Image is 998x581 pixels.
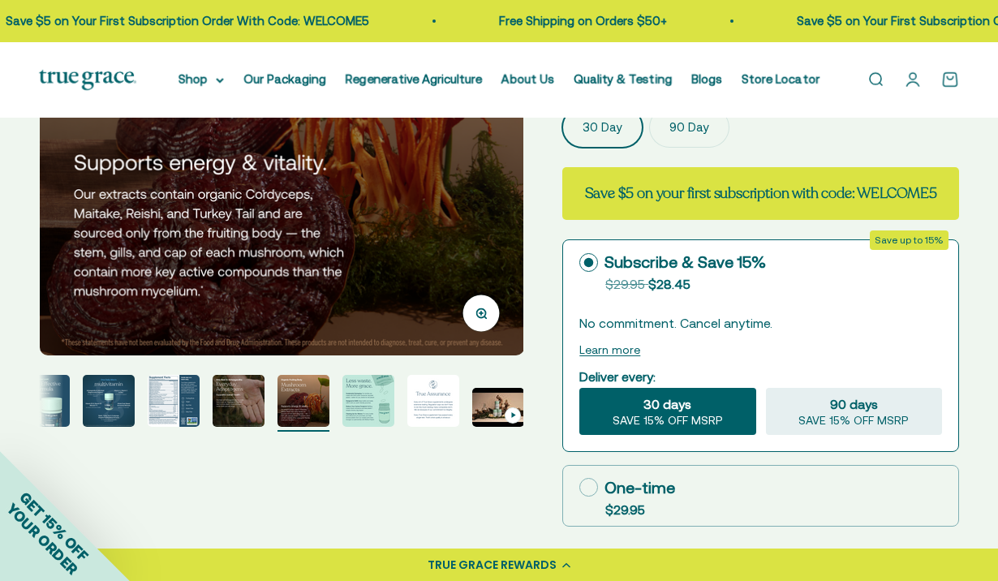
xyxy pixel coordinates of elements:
a: Store Locator [742,72,819,86]
button: Go to item 3 [18,375,70,432]
img: One Daily Men's Multivitamin [18,375,70,427]
label: Quantity: [562,546,615,566]
img: One Daily Men's Multivitamin [342,375,394,427]
a: About Us [501,72,554,86]
img: One Daily Men's Multivitamin [277,375,329,427]
button: Go to item 6 [213,375,265,432]
div: TRUE GRACE REWARDS [428,557,557,574]
button: Go to item 10 [472,388,524,432]
button: Go to item 4 [83,375,135,432]
a: Our Packaging [243,72,326,86]
img: One Daily Men's Multivitamin [213,375,265,427]
a: Regenerative Agriculture [346,72,482,86]
span: YOUR ORDER [3,500,81,578]
button: Go to item 7 [277,375,329,432]
span: GET 15% OFF [16,488,92,564]
img: One Daily Men's Multivitamin [407,375,459,427]
strong: Save $5 on your first subscription with code: WELCOME5 [585,183,937,203]
a: Quality & Testing [574,72,672,86]
a: Free Shipping on Orders $50+ [489,14,657,28]
img: One Daily Men's Multivitamin [148,375,200,427]
button: Go to item 5 [148,375,200,432]
button: Go to item 9 [407,375,459,432]
summary: Shop [179,70,224,89]
button: Go to item 8 [342,375,394,432]
a: Blogs [691,72,722,86]
img: One Daily Men's Multivitamin [83,375,135,427]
